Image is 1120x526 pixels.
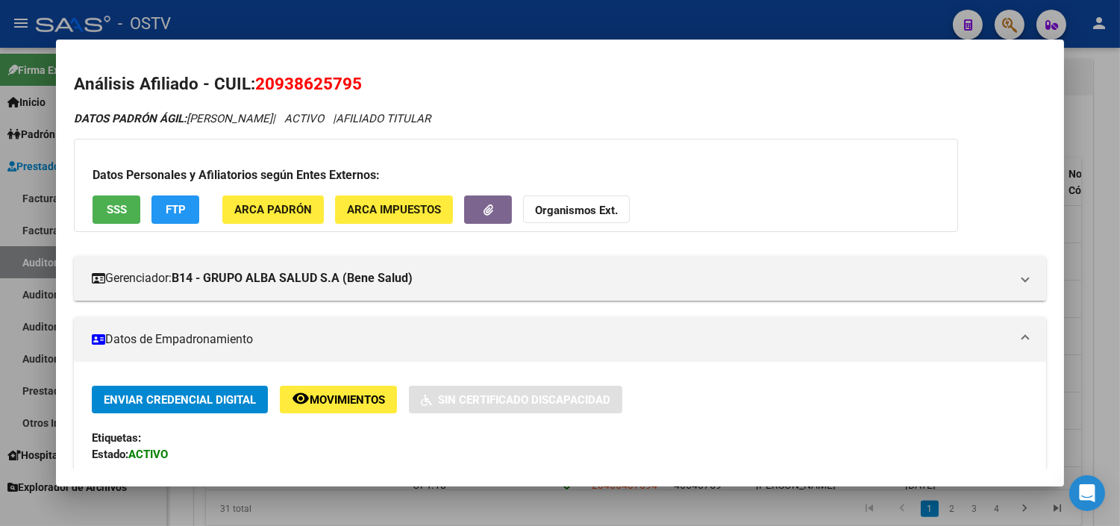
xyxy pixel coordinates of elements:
[93,166,939,184] h3: Datos Personales y Afiliatorios según Entes Externos:
[74,112,272,125] span: [PERSON_NAME]
[92,331,1010,348] mat-panel-title: Datos de Empadronamiento
[104,393,256,407] span: Enviar Credencial Digital
[74,317,1046,362] mat-expansion-panel-header: Datos de Empadronamiento
[128,448,168,461] strong: ACTIVO
[292,389,310,407] mat-icon: remove_red_eye
[107,204,127,217] span: SSS
[409,386,622,413] button: Sin Certificado Discapacidad
[74,256,1046,301] mat-expansion-panel-header: Gerenciador:B14 - GRUPO ALBA SALUD S.A (Bene Salud)
[234,204,312,217] span: ARCA Padrón
[280,386,397,413] button: Movimientos
[166,204,186,217] span: FTP
[74,112,431,125] i: | ACTIVO |
[335,195,453,223] button: ARCA Impuestos
[92,269,1010,287] mat-panel-title: Gerenciador:
[523,195,630,223] button: Organismos Ext.
[222,195,324,223] button: ARCA Padrón
[438,393,610,407] span: Sin Certificado Discapacidad
[92,431,141,445] strong: Etiquetas:
[535,204,618,218] strong: Organismos Ext.
[1069,475,1105,511] div: Open Intercom Messenger
[310,393,385,407] span: Movimientos
[74,112,187,125] strong: DATOS PADRÓN ÁGIL:
[92,386,268,413] button: Enviar Credencial Digital
[336,112,431,125] span: AFILIADO TITULAR
[92,448,128,461] strong: Estado:
[93,195,140,223] button: SSS
[347,204,441,217] span: ARCA Impuestos
[151,195,199,223] button: FTP
[74,72,1046,97] h2: Análisis Afiliado - CUIL:
[172,269,413,287] strong: B14 - GRUPO ALBA SALUD S.A (Bene Salud)
[255,74,362,93] span: 20938625795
